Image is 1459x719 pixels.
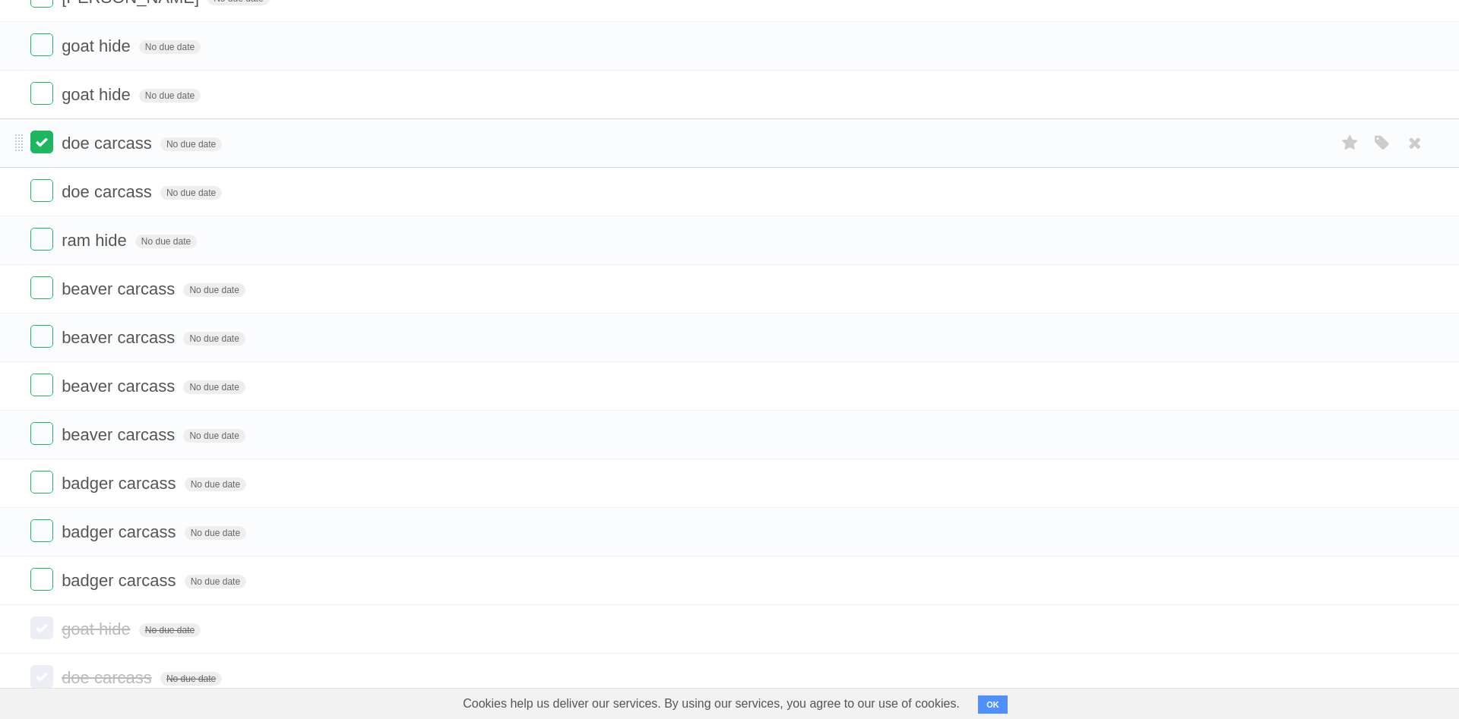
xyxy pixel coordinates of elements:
span: No due date [185,526,246,540]
span: No due date [160,137,222,151]
span: doe carcass [62,668,156,687]
span: No due date [160,672,222,686]
label: Done [30,568,53,591]
label: Done [30,276,53,299]
span: No due date [160,186,222,200]
span: goat hide [62,36,135,55]
label: Done [30,228,53,251]
label: Done [30,374,53,396]
span: No due date [183,380,245,394]
label: Star task [1336,131,1365,156]
span: No due date [135,235,197,248]
span: badger carcass [62,522,179,541]
span: No due date [185,478,246,491]
span: beaver carcass [62,279,179,298]
span: badger carcass [62,474,179,493]
span: goat hide [62,85,135,104]
label: Done [30,471,53,494]
label: Done [30,82,53,105]
span: doe carcass [62,182,156,201]
span: beaver carcass [62,377,179,396]
span: beaver carcass [62,328,179,347]
label: Done [30,422,53,445]
span: doe carcass [62,134,156,153]
span: No due date [139,89,201,102]
label: Done [30,519,53,542]
label: Done [30,179,53,202]
span: No due date [183,429,245,443]
span: badger carcass [62,571,179,590]
span: Cookies help us deliver our services. By using our services, you agree to our use of cookies. [448,689,975,719]
span: beaver carcass [62,425,179,444]
span: No due date [139,40,201,54]
label: Done [30,131,53,153]
label: Done [30,617,53,639]
span: No due date [183,332,245,345]
label: Done [30,325,53,348]
span: No due date [183,283,245,297]
span: ram hide [62,231,131,250]
span: No due date [185,575,246,588]
button: OK [978,695,1008,714]
label: Done [30,665,53,688]
label: Done [30,33,53,56]
span: goat hide [62,620,135,639]
span: No due date [139,623,201,637]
